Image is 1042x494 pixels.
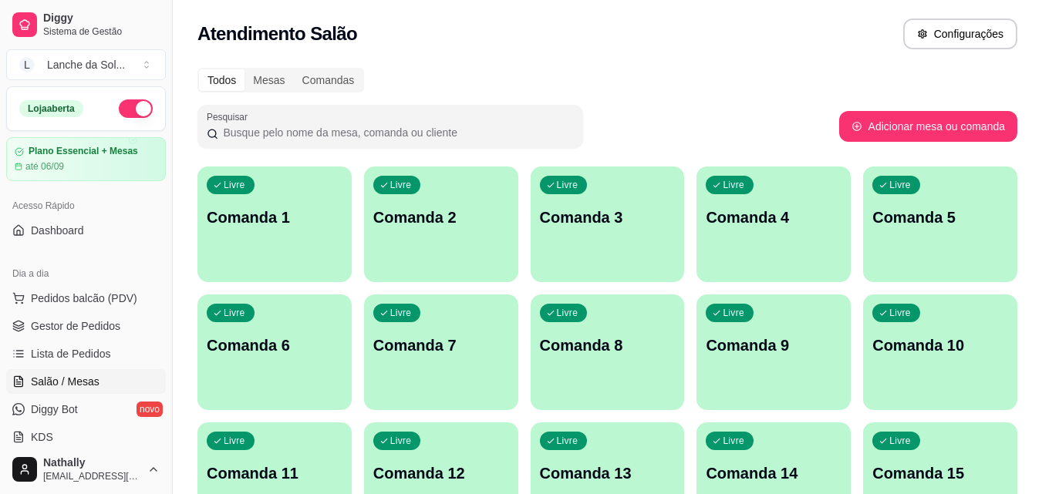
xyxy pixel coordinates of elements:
[872,207,1008,228] p: Comanda 5
[197,166,352,282] button: LivreComanda 1
[863,166,1017,282] button: LivreComanda 5
[390,435,412,447] p: Livre
[6,341,166,366] a: Lista de Pedidos
[47,57,125,72] div: Lanche da Sol ...
[723,179,744,191] p: Livre
[863,294,1017,410] button: LivreComanda 10
[244,69,293,91] div: Mesas
[390,179,412,191] p: Livre
[889,435,911,447] p: Livre
[43,12,160,25] span: Diggy
[6,314,166,338] a: Gestor de Pedidos
[31,429,53,445] span: KDS
[696,294,851,410] button: LivreComanda 9
[6,451,166,488] button: Nathally[EMAIL_ADDRESS][DOMAIN_NAME]
[31,223,84,238] span: Dashboard
[872,334,1008,356] p: Comanda 10
[218,125,574,140] input: Pesquisar
[224,435,245,447] p: Livre
[531,294,685,410] button: LivreComanda 8
[373,207,509,228] p: Comanda 2
[696,166,851,282] button: LivreComanda 4
[6,286,166,311] button: Pedidos balcão (PDV)
[31,374,99,389] span: Salão / Mesas
[373,334,509,356] p: Comanda 7
[903,18,1017,49] button: Configurações
[207,334,342,356] p: Comanda 6
[557,179,578,191] p: Livre
[706,334,841,356] p: Comanda 9
[390,307,412,319] p: Livre
[119,99,153,118] button: Alterar Status
[364,166,518,282] button: LivreComanda 2
[6,49,166,80] button: Select a team
[540,207,676,228] p: Comanda 3
[31,318,120,334] span: Gestor de Pedidos
[43,25,160,38] span: Sistema de Gestão
[889,307,911,319] p: Livre
[557,307,578,319] p: Livre
[31,346,111,361] span: Lista de Pedidos
[723,435,744,447] p: Livre
[6,6,166,43] a: DiggySistema de Gestão
[31,291,137,306] span: Pedidos balcão (PDV)
[207,462,342,484] p: Comanda 11
[43,470,141,482] span: [EMAIL_ADDRESS][DOMAIN_NAME]
[207,207,342,228] p: Comanda 1
[207,110,253,123] label: Pesquisar
[6,193,166,218] div: Acesso Rápido
[557,435,578,447] p: Livre
[540,462,676,484] p: Comanda 13
[6,369,166,394] a: Salão / Mesas
[373,462,509,484] p: Comanda 12
[224,179,245,191] p: Livre
[31,402,78,417] span: Diggy Bot
[540,334,676,356] p: Comanda 8
[224,307,245,319] p: Livre
[43,456,141,470] span: Nathally
[29,146,138,157] article: Plano Essencial + Mesas
[723,307,744,319] p: Livre
[872,462,1008,484] p: Comanda 15
[197,22,357,46] h2: Atendimento Salão
[6,425,166,449] a: KDS
[6,261,166,286] div: Dia a dia
[839,111,1017,142] button: Adicionar mesa ou comanda
[889,179,911,191] p: Livre
[6,137,166,181] a: Plano Essencial + Mesasaté 06/09
[364,294,518,410] button: LivreComanda 7
[706,462,841,484] p: Comanda 14
[6,397,166,422] a: Diggy Botnovo
[706,207,841,228] p: Comanda 4
[197,294,352,410] button: LivreComanda 6
[294,69,363,91] div: Comandas
[25,160,64,173] article: até 06/09
[19,100,83,117] div: Loja aberta
[531,166,685,282] button: LivreComanda 3
[6,218,166,243] a: Dashboard
[19,57,35,72] span: L
[199,69,244,91] div: Todos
